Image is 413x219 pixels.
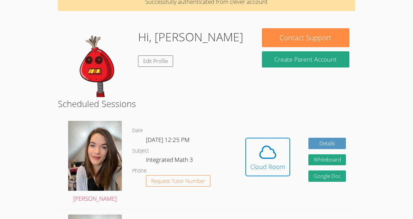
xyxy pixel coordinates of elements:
[138,55,173,67] a: Edit Profile
[132,126,143,135] dt: Date
[245,138,290,176] button: Cloud Room
[151,178,205,184] span: Request Tutor Number
[308,154,346,166] button: Whiteboard
[146,136,190,144] span: [DATE] 12:25 PM
[250,162,285,171] div: Cloud Room
[58,97,355,110] h2: Scheduled Sessions
[132,147,149,155] dt: Subject
[64,28,133,97] img: default.png
[262,28,349,47] button: Contact Support
[132,167,147,175] dt: Phone
[68,121,122,204] a: [PERSON_NAME]
[262,51,349,67] button: Create Parent Account
[308,138,346,149] a: Details
[68,121,122,191] img: avatar.png
[138,28,243,46] h1: Hi, [PERSON_NAME]
[146,175,210,187] button: Request Tutor Number
[146,155,194,167] dd: Integrated Math 3
[308,170,346,182] a: Google Doc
